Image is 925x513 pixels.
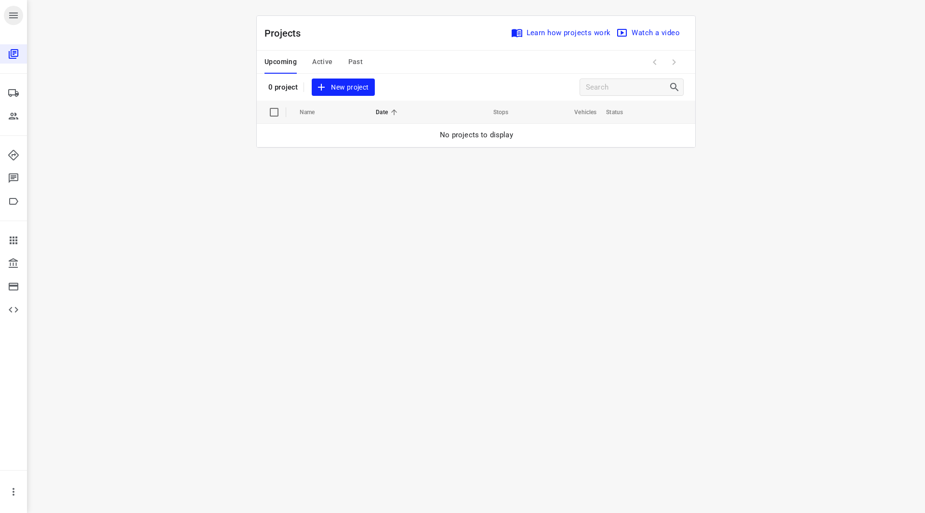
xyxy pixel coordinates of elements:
span: Upcoming [264,56,297,68]
p: 0 project [268,83,298,92]
span: Status [606,106,635,118]
span: Vehicles [562,106,596,118]
button: New project [312,79,374,96]
span: Past [348,56,363,68]
span: Next Page [664,53,684,72]
span: Stops [481,106,509,118]
span: Name [300,106,328,118]
span: Previous Page [645,53,664,72]
div: Search [669,81,683,93]
span: Date [376,106,400,118]
input: Search projects [586,80,669,95]
span: Active [312,56,332,68]
span: New project [317,81,369,93]
p: Projects [264,26,309,40]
